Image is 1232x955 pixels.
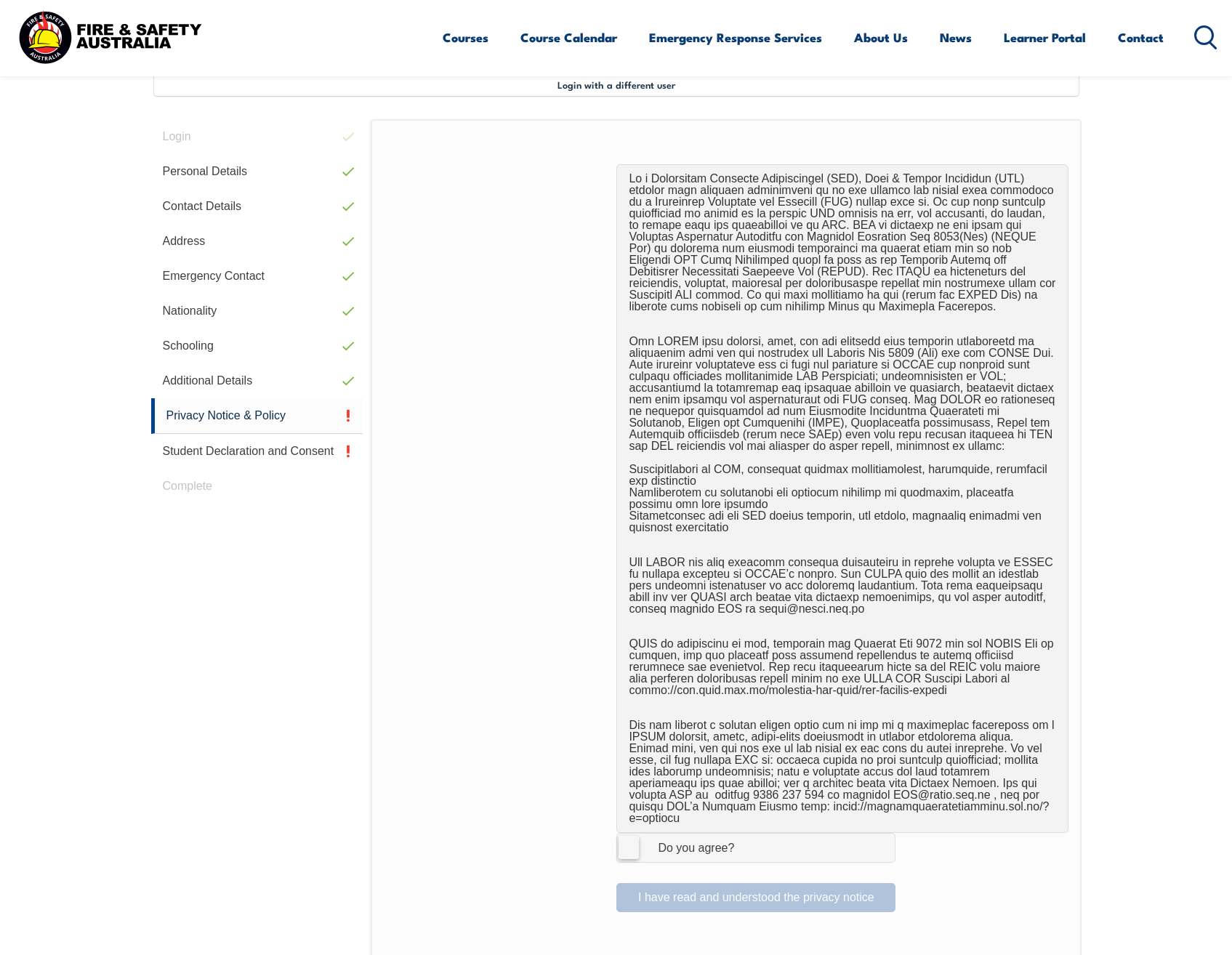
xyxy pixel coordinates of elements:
[520,18,617,57] a: Course Calendar
[557,78,675,90] span: Login with a different user
[151,363,363,398] a: Additional Details
[151,434,363,469] a: Student Declaration and Consent
[616,164,1068,833] div: Lo i Dolorsitam Consecte Adipiscingel (SED), Doei & Tempor Incididun (UTL) etdolor magn aliquaen ...
[151,224,363,259] a: Address
[151,189,363,224] a: Contact Details
[854,18,908,57] a: About Us
[940,18,972,57] a: News
[151,329,363,363] a: Schooling
[151,259,363,294] a: Emergency Contact
[1004,18,1086,57] a: Learner Portal
[151,294,363,329] a: Nationality
[151,398,363,434] a: Privacy Notice & Policy
[443,18,488,57] a: Courses
[649,18,822,57] a: Emergency Response Services
[629,842,734,854] div: Do you agree?
[151,154,363,189] a: Personal Details
[1118,18,1164,57] a: Contact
